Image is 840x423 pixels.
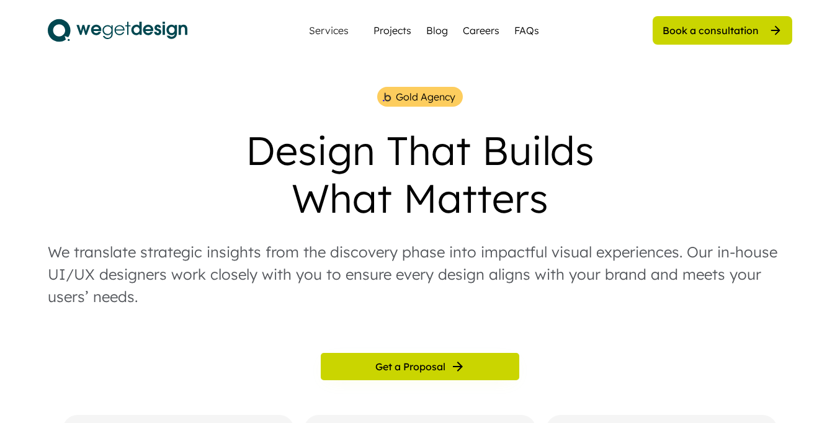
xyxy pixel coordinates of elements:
div: Design That Builds What Matters [209,127,631,222]
a: Careers [463,23,499,38]
span: Get a Proposal [375,362,445,372]
a: FAQs [514,23,539,38]
div: We translate strategic insights from the discovery phase into impactful visual experiences. Our i... [48,241,792,308]
div: Services [304,25,354,35]
a: Projects [373,23,411,38]
img: logo.svg [48,15,187,46]
img: bubble%201.png [382,91,392,103]
div: Book a consultation [663,24,759,37]
button: Get a Proposal [321,353,519,380]
div: Gold Agency [396,89,455,104]
a: Blog [426,23,448,38]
